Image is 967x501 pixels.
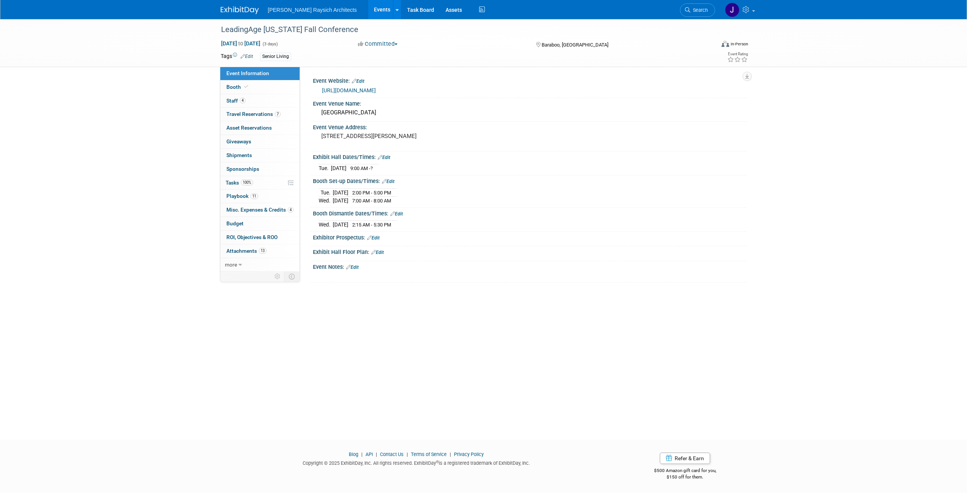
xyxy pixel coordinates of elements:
span: Baraboo, [GEOGRAPHIC_DATA] [542,42,608,48]
a: Edit [367,235,380,241]
span: [DATE] [DATE] [221,40,261,47]
div: [GEOGRAPHIC_DATA] [319,107,741,119]
td: Tags [221,52,253,61]
td: Tue. [319,188,333,197]
td: Personalize Event Tab Strip [271,271,284,281]
a: ROI, Objectives & ROO [220,231,300,244]
td: Toggle Event Tabs [284,271,300,281]
a: more [220,258,300,271]
div: Event Venue Address: [313,122,747,131]
td: Wed. [319,221,333,229]
a: Playbook11 [220,189,300,203]
a: Refer & Earn [660,453,710,464]
span: Misc. Expenses & Credits [226,207,293,213]
span: 7:00 AM - 8:00 AM [352,198,391,204]
pre: [STREET_ADDRESS][PERSON_NAME] [321,133,485,140]
a: Search [680,3,715,17]
a: Booth [220,80,300,94]
a: Edit [241,54,253,59]
td: Tue. [319,164,331,172]
span: 2:15 AM - 5:30 PM [352,222,391,228]
div: Exhibitor Prospectus: [313,232,747,242]
a: Giveaways [220,135,300,148]
span: Budget [226,220,244,226]
span: (3 days) [262,42,278,47]
a: Travel Reservations7 [220,108,300,121]
div: $500 Amazon gift card for you, [624,462,747,480]
span: | [405,451,410,457]
a: Sponsorships [220,162,300,176]
sup: ® [436,460,439,464]
td: Wed. [319,197,333,205]
span: Booth [226,84,250,90]
span: Shipments [226,152,252,158]
img: Format-Inperson.png [722,41,729,47]
a: Edit [371,250,384,255]
button: Committed [355,40,401,48]
div: Event Venue Name: [313,98,747,108]
a: Privacy Policy [454,451,484,457]
span: 11 [250,193,258,199]
a: Contact Us [380,451,404,457]
td: [DATE] [333,188,348,197]
div: Booth Set-up Dates/Times: [313,175,747,185]
td: [DATE] [333,197,348,205]
span: Giveaways [226,138,251,145]
a: Blog [349,451,358,457]
a: Shipments [220,149,300,162]
a: [URL][DOMAIN_NAME] [322,87,376,93]
a: Budget [220,217,300,230]
td: [DATE] [333,221,348,229]
span: 13 [259,248,266,254]
div: Exhibit Hall Dates/Times: [313,151,747,161]
span: Sponsorships [226,166,259,172]
span: ROI, Objectives & ROO [226,234,277,240]
div: Event Rating [727,52,748,56]
span: more [225,262,237,268]
a: Staff4 [220,94,300,108]
span: to [237,40,244,47]
span: 9:00 AM - [350,165,373,171]
a: Edit [382,179,394,184]
span: Asset Reservations [226,125,272,131]
span: 2:00 PM - 5:00 PM [352,190,391,196]
span: Tasks [226,180,253,186]
a: Attachments13 [220,244,300,258]
a: Asset Reservations [220,121,300,135]
span: ? [370,165,373,171]
span: Attachments [226,248,266,254]
a: Tasks100% [220,176,300,189]
span: Travel Reservations [226,111,281,117]
a: Edit [352,79,364,84]
a: Misc. Expenses & Credits4 [220,203,300,217]
a: API [366,451,373,457]
span: 7 [275,111,281,117]
span: | [359,451,364,457]
a: Edit [390,211,403,217]
div: Event Notes: [313,261,747,271]
span: Staff [226,98,245,104]
img: Jenna Hammer [725,3,739,17]
a: Terms of Service [411,451,447,457]
div: Event Website: [313,75,747,85]
span: [PERSON_NAME] Raysich Architects [268,7,357,13]
span: Event Information [226,70,269,76]
a: Edit [346,265,359,270]
span: 4 [240,98,245,103]
span: 4 [288,207,293,213]
div: Event Format [670,40,749,51]
div: Booth Dismantle Dates/Times: [313,208,747,218]
span: | [448,451,453,457]
div: LeadingAge [US_STATE] Fall Conference [218,23,704,37]
span: | [374,451,379,457]
i: Booth reservation complete [244,85,248,89]
div: Exhibit Hall Floor Plan: [313,246,747,256]
div: $150 off for them. [624,474,747,480]
span: 100% [241,180,253,185]
td: [DATE] [331,164,346,172]
div: Senior Living [260,53,291,61]
a: Edit [378,155,390,160]
a: Event Information [220,67,300,80]
img: ExhibitDay [221,6,259,14]
div: In-Person [730,41,748,47]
